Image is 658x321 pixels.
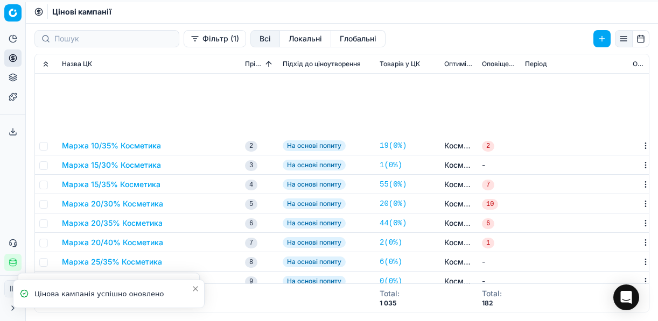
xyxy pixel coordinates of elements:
a: Косметика. [GEOGRAPHIC_DATA]. Контрацепція, Кластер 1 [444,160,473,170]
span: 7 [482,180,494,190]
span: 9 [245,276,257,287]
span: На основі попиту [283,237,346,248]
a: 0(0%) [380,276,402,287]
button: Фільтр (1) [184,30,246,47]
button: local [280,30,331,47]
span: На основі попиту [283,256,346,267]
button: Маржа 20/40% Косметика [62,237,163,248]
span: 8 [245,257,257,268]
a: 19(0%) [380,140,407,151]
button: Маржа 20/30% Косметика [62,198,163,209]
span: Цінові кампанії [52,6,111,17]
button: Close toast [189,282,202,295]
span: 10 [482,199,498,210]
td: - [478,252,521,272]
div: Total : [482,288,502,299]
span: Оптимізаційні групи [444,60,473,68]
span: На основі попиту [283,218,346,229]
span: На основі попиту [283,198,346,209]
span: 1 [482,238,494,248]
span: Товарів у ЦК [380,60,420,68]
button: Маржа 10/35% Косметика [62,140,161,151]
button: Маржа 15/35% Косметика [62,179,160,190]
a: Косметика. [GEOGRAPHIC_DATA]. Контрацепція, Кластер 1 [444,237,473,248]
div: Цінова кампанія успішно оновлено [34,289,191,299]
a: Косметика. [GEOGRAPHIC_DATA]. Контрацепція, Кластер 1 [444,218,473,229]
input: Пошук [54,33,172,44]
span: 3 [245,160,257,171]
a: Косметика. [GEOGRAPHIC_DATA]. Контрацепція, Кластер 1 [444,140,473,151]
a: 20(0%) [380,198,407,209]
button: all [250,30,280,47]
a: Косметика. [GEOGRAPHIC_DATA]. Контрацепція, Кластер 1 [444,276,473,287]
div: 1 035 [380,299,400,308]
a: Косметика. [GEOGRAPHIC_DATA]. Контрацепція, Кластер 1 [444,256,473,267]
span: IL [5,281,21,297]
span: 2 [482,141,494,152]
span: На основі попиту [283,179,346,190]
div: Total : [380,288,400,299]
span: 6 [482,218,494,229]
span: 7 [245,238,257,248]
div: 182 [482,299,502,308]
a: 55(0%) [380,179,407,190]
a: Косметика. [GEOGRAPHIC_DATA]. Контрацепція, Кластер 1 [444,198,473,209]
span: Підхід до ціноутворення [283,60,361,68]
span: 6 [245,218,257,229]
button: global [331,30,386,47]
a: 2(0%) [380,237,402,248]
span: 4 [245,180,257,190]
button: Маржа 20/35% Косметика [62,218,163,229]
span: На основі попиту [283,160,346,170]
span: 5 [245,199,257,210]
button: Маржа 25/35% Косметика [62,256,162,267]
td: - [478,272,521,291]
a: Косметика. [GEOGRAPHIC_DATA]. Контрацепція, Кластер 1 [444,179,473,190]
nav: breadcrumb [52,6,111,17]
a: 44(0%) [380,218,407,229]
button: Маржа 15/30% Косметика [62,160,161,170]
td: - [478,155,521,175]
span: На основі попиту [283,140,346,151]
a: 1(0%) [380,160,402,170]
span: На основі попиту [283,276,346,287]
button: Sorted by Пріоритет ascending [263,59,274,69]
span: Оповіщення [482,60,516,68]
button: Expand all [39,58,52,70]
button: IL [4,280,22,297]
span: Назва ЦК [62,60,92,68]
div: Open Intercom Messenger [613,284,639,310]
span: Період [525,60,547,68]
span: Остання зміна [633,60,645,68]
span: Пріоритет [245,60,263,68]
span: 2 [245,141,257,152]
a: 6(0%) [380,256,402,267]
